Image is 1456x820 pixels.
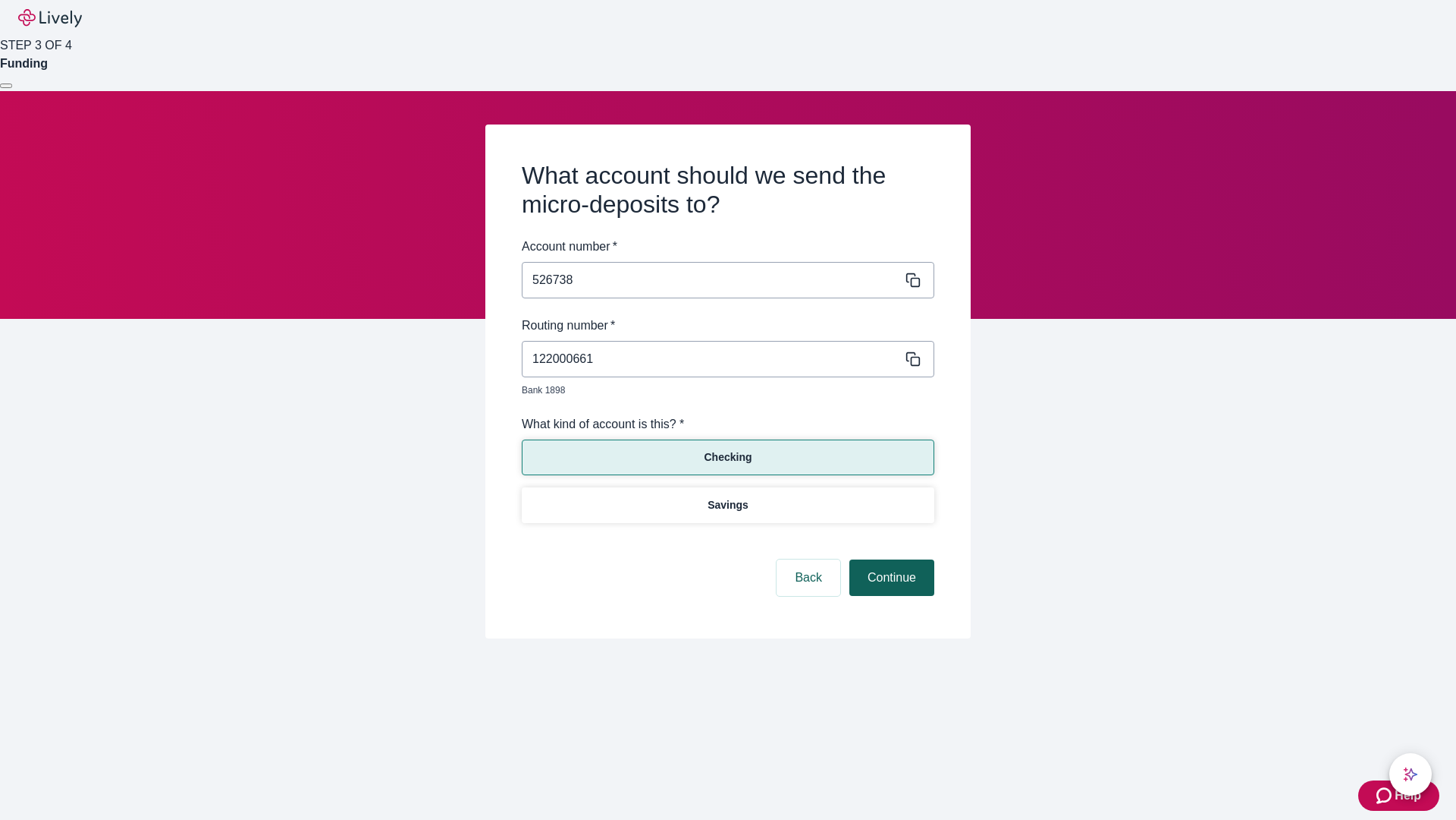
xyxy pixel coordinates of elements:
[905,273,921,288] svg: Copy to clipboard
[522,238,617,256] label: Account number
[522,161,934,219] h2: What account should we send the micro-deposits to?
[905,352,921,367] svg: Copy to clipboard
[1395,787,1421,805] span: Help
[522,317,615,335] label: Routing number
[522,383,924,397] p: Bank 1898
[18,9,82,27] img: Lively
[708,497,748,513] p: Savings
[1376,787,1395,805] svg: Zendesk support icon
[522,487,934,523] button: Savings
[849,560,934,596] button: Continue
[704,449,752,465] p: Checking
[1358,781,1439,811] button: Zendesk support iconHelp
[1403,767,1418,782] svg: Lively AI Assistant
[1389,753,1432,796] button: chat
[522,415,684,434] label: What kind of account is this? *
[902,348,924,370] button: Copy message content to clipboard
[777,560,840,596] button: Back
[902,270,924,291] button: Copy message content to clipboard
[522,440,934,475] button: Checking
